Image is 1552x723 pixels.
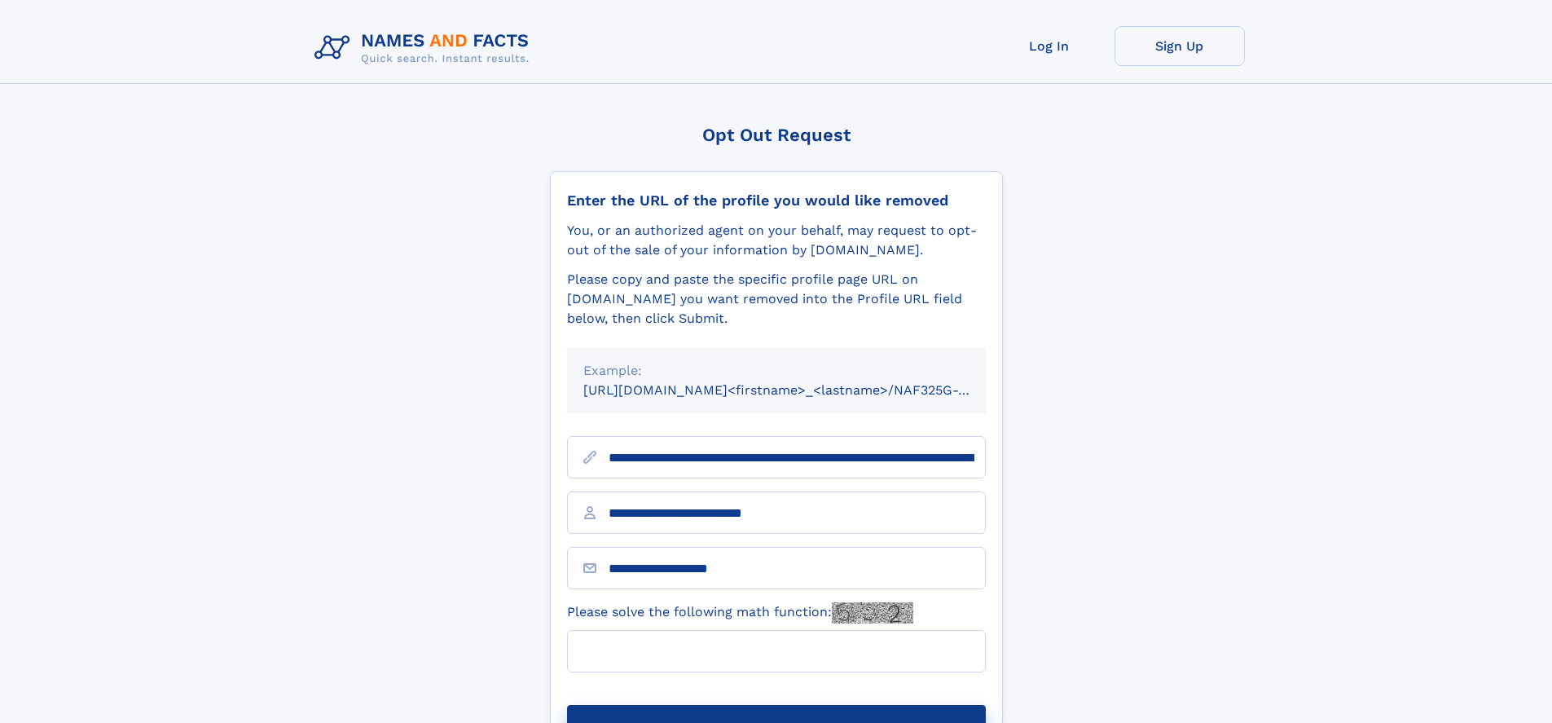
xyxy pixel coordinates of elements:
div: Enter the URL of the profile you would like removed [567,192,986,209]
small: [URL][DOMAIN_NAME]<firstname>_<lastname>/NAF325G-xxxxxxxx [583,382,1017,398]
div: Please copy and paste the specific profile page URL on [DOMAIN_NAME] you want removed into the Pr... [567,270,986,328]
div: Opt Out Request [550,125,1003,145]
a: Log In [984,26,1115,66]
div: You, or an authorized agent on your behalf, may request to opt-out of the sale of your informatio... [567,221,986,260]
label: Please solve the following math function: [567,602,913,624]
div: Example: [583,361,969,381]
img: Logo Names and Facts [308,26,543,70]
a: Sign Up [1115,26,1245,66]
